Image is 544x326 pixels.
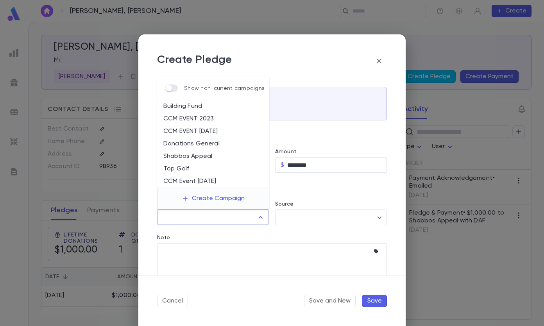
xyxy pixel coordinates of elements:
button: Close [255,212,266,223]
div: ​ [275,210,387,225]
p: $ [281,161,284,169]
button: Save [362,295,387,307]
li: Shabbos Appeal [157,150,269,163]
label: Account [157,78,387,84]
button: Save and New [304,295,356,307]
p: Show non-current campaigns [184,85,265,91]
button: Cancel [157,295,188,307]
p: Create Pledge [157,53,232,69]
li: CCM EVENT [DATE] [157,125,269,138]
label: Amount [275,149,296,155]
label: Source [275,201,293,207]
li: Top Golf [157,163,269,175]
label: Note [157,235,170,241]
li: Donations General [157,138,269,150]
button: Create Campaign [175,191,251,206]
li: CCM Event [DATE] [157,175,269,188]
li: CCM EVENT 2023 [157,113,269,125]
li: Building Fund [157,100,269,113]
